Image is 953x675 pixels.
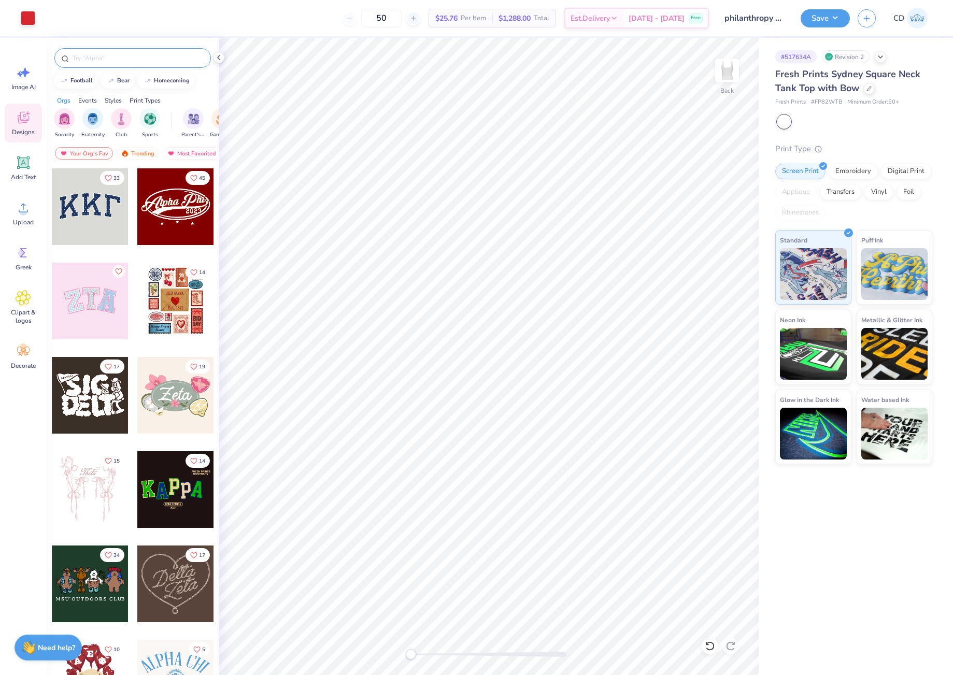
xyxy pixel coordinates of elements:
span: 15 [113,458,120,464]
span: 45 [199,176,205,181]
div: Foil [897,184,921,200]
button: filter button [210,108,234,139]
span: Upload [13,218,34,226]
button: Like [112,265,125,278]
span: Parent's Weekend [181,131,205,139]
span: [DATE] - [DATE] [629,13,685,24]
button: filter button [54,108,75,139]
img: Cedric Diasanta [907,8,928,28]
button: bear [101,73,134,89]
span: $1,288.00 [499,13,531,24]
div: # 517634A [775,50,817,63]
div: Print Types [130,96,161,105]
div: Vinyl [864,184,893,200]
button: filter button [111,108,132,139]
span: CD [893,12,904,24]
span: Add Text [11,173,36,181]
span: Sports [142,131,158,139]
img: trend_line.gif [60,78,68,84]
button: Like [186,265,210,279]
span: 10 [113,647,120,652]
button: homecoming [138,73,194,89]
span: Designs [12,128,35,136]
img: Standard [780,248,847,300]
img: Sports Image [144,113,156,125]
a: CD [889,8,932,28]
div: Digital Print [881,164,931,179]
span: Est. Delivery [571,13,610,24]
div: homecoming [154,78,190,83]
span: 33 [113,176,120,181]
span: Neon Ink [780,314,805,325]
span: 14 [199,458,205,464]
button: Like [100,171,124,185]
img: Neon Ink [780,328,847,380]
span: Fraternity [81,131,105,139]
span: # FP82WTB [811,98,842,107]
span: 17 [199,553,205,558]
img: Glow in the Dark Ink [780,408,847,459]
span: Club [116,131,127,139]
img: Puff Ink [861,248,928,300]
div: football [70,78,93,83]
button: filter button [181,108,205,139]
img: trend_line.gif [107,78,115,84]
div: filter for Sorority [54,108,75,139]
span: Fresh Prints [775,98,806,107]
span: 34 [113,553,120,558]
div: filter for Fraternity [81,108,105,139]
img: Game Day Image [216,113,228,125]
span: Standard [780,235,807,246]
button: Like [100,454,124,468]
div: bear [117,78,130,83]
img: trending.gif [121,150,129,157]
button: filter button [139,108,160,139]
button: Like [100,360,124,374]
div: Events [78,96,97,105]
span: 17 [113,364,120,369]
span: Game Day [210,131,234,139]
span: Per Item [461,13,486,24]
button: Like [186,171,210,185]
div: filter for Parent's Weekend [181,108,205,139]
span: Puff Ink [861,235,883,246]
div: Transfers [820,184,861,200]
div: filter for Club [111,108,132,139]
img: Club Image [116,113,127,125]
img: Metallic & Glitter Ink [861,328,928,380]
div: Applique [775,184,817,200]
button: Like [186,360,210,374]
div: Revision 2 [822,50,870,63]
span: $25.76 [435,13,458,24]
div: Styles [105,96,122,105]
div: filter for Sports [139,108,160,139]
div: Back [720,86,734,95]
div: Most Favorited [162,147,221,160]
div: Print Type [775,143,932,155]
span: Fresh Prints Sydney Square Neck Tank Top with Bow [775,68,920,94]
button: Like [186,548,210,562]
div: Accessibility label [406,649,416,659]
span: Total [534,13,549,24]
span: 19 [199,364,205,369]
img: most_fav.gif [60,150,68,157]
span: Water based Ink [861,394,909,405]
span: Greek [16,263,32,271]
button: Like [186,454,210,468]
input: Untitled Design [717,8,793,28]
div: Embroidery [829,164,878,179]
span: Metallic & Glitter Ink [861,314,922,325]
span: Clipart & logos [6,308,40,325]
span: 5 [202,647,205,652]
img: Back [717,60,737,81]
span: Sorority [55,131,74,139]
div: Trending [116,147,159,160]
button: Like [100,548,124,562]
button: football [54,73,97,89]
button: Save [801,9,850,27]
span: Glow in the Dark Ink [780,394,839,405]
button: Like [100,642,124,656]
img: trend_line.gif [144,78,152,84]
div: Your Org's Fav [55,147,113,160]
img: Water based Ink [861,408,928,459]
